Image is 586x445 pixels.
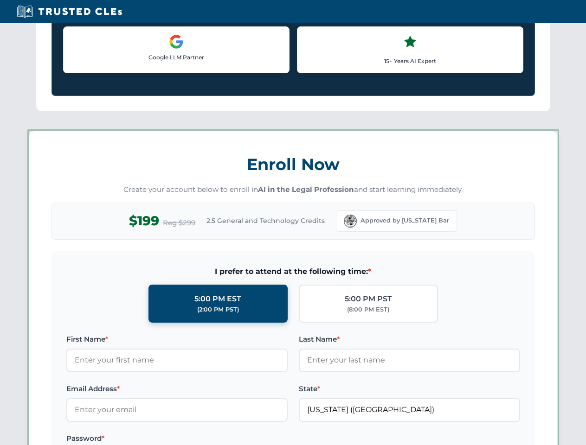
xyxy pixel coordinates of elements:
input: Enter your last name [299,349,520,372]
label: Email Address [66,383,288,394]
div: 5:00 PM EST [194,293,241,305]
img: Florida Bar [344,215,357,228]
label: State [299,383,520,394]
div: (2:00 PM PST) [197,305,239,314]
strong: AI in the Legal Profession [258,185,354,194]
span: $199 [129,210,159,231]
input: Enter your email [66,398,288,421]
span: 2.5 General and Technology Credits [206,216,325,226]
p: 15+ Years AI Expert [305,57,515,65]
label: Password [66,433,288,444]
div: (8:00 PM EST) [347,305,389,314]
input: Florida (FL) [299,398,520,421]
h3: Enroll Now [52,150,535,179]
input: Enter your first name [66,349,288,372]
img: Trusted CLEs [14,5,125,19]
label: Last Name [299,334,520,345]
p: Create your account below to enroll in and start learning immediately. [52,184,535,195]
span: Approved by [US_STATE] Bar [361,216,449,225]
span: Reg $299 [163,217,195,229]
div: 5:00 PM PST [345,293,392,305]
label: First Name [66,334,288,345]
p: Google LLM Partner [71,53,282,62]
span: I prefer to attend at the following time: [66,266,520,278]
img: Google [169,34,184,49]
